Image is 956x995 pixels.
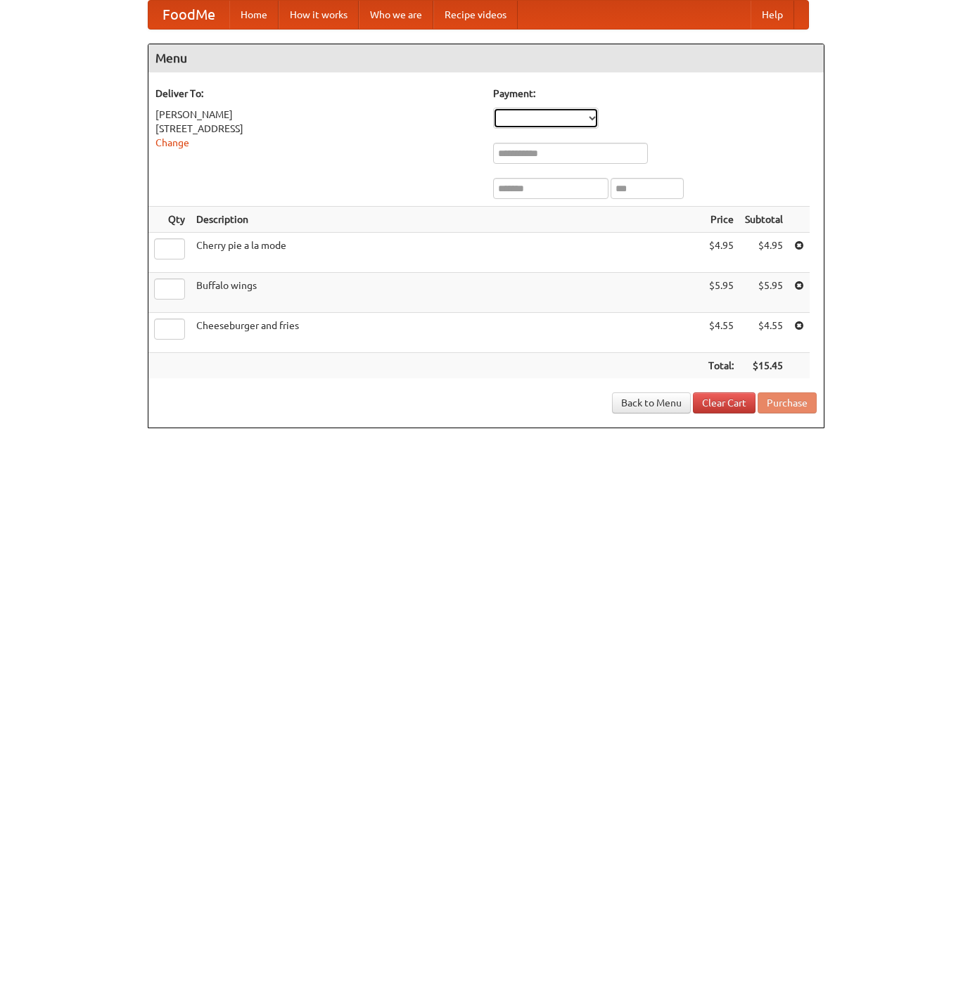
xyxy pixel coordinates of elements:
[191,313,703,353] td: Cheeseburger and fries
[191,233,703,273] td: Cherry pie a la mode
[155,86,479,101] h5: Deliver To:
[155,122,479,136] div: [STREET_ADDRESS]
[693,392,756,413] a: Clear Cart
[155,137,189,148] a: Change
[359,1,433,29] a: Who we are
[191,207,703,233] th: Description
[148,207,191,233] th: Qty
[148,44,824,72] h4: Menu
[703,233,739,273] td: $4.95
[229,1,279,29] a: Home
[612,392,691,413] a: Back to Menu
[433,1,518,29] a: Recipe videos
[148,1,229,29] a: FoodMe
[739,207,789,233] th: Subtotal
[739,313,789,353] td: $4.55
[739,233,789,273] td: $4.95
[703,313,739,353] td: $4.55
[703,207,739,233] th: Price
[739,273,789,313] td: $5.95
[739,353,789,379] th: $15.45
[191,273,703,313] td: Buffalo wings
[758,392,817,413] button: Purchase
[703,273,739,313] td: $5.95
[703,353,739,379] th: Total:
[279,1,359,29] a: How it works
[155,108,479,122] div: [PERSON_NAME]
[751,1,794,29] a: Help
[493,86,817,101] h5: Payment:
